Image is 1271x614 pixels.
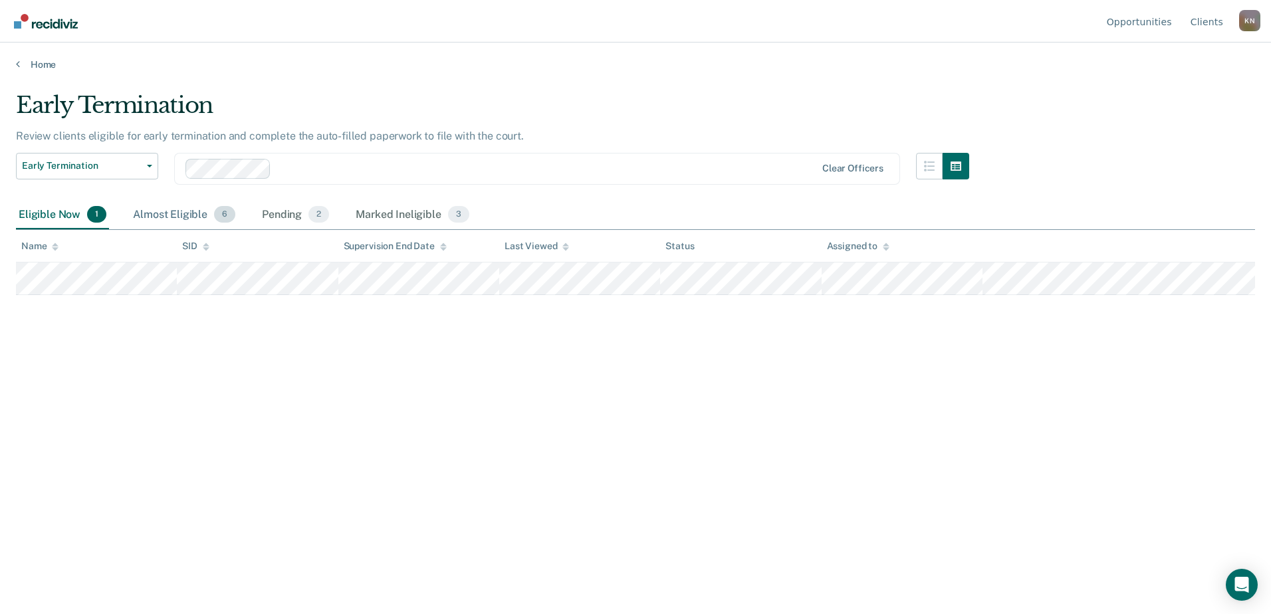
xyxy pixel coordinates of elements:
button: Early Termination [16,153,158,179]
div: SID [182,241,209,252]
span: 6 [214,206,235,223]
div: Open Intercom Messenger [1226,569,1258,601]
div: Assigned to [827,241,889,252]
div: Name [21,241,58,252]
a: Home [16,58,1255,70]
span: Early Termination [22,160,142,171]
div: Almost Eligible6 [130,201,238,230]
div: Early Termination [16,92,969,130]
div: Supervision End Date [344,241,447,252]
span: 1 [87,206,106,223]
div: Status [665,241,694,252]
button: Profile dropdown button [1239,10,1260,31]
span: 2 [308,206,329,223]
div: K N [1239,10,1260,31]
span: 3 [448,206,469,223]
div: Marked Ineligible3 [353,201,472,230]
div: Clear officers [822,163,883,174]
img: Recidiviz [14,14,78,29]
div: Eligible Now1 [16,201,109,230]
div: Last Viewed [505,241,569,252]
div: Pending2 [259,201,332,230]
p: Review clients eligible for early termination and complete the auto-filled paperwork to file with... [16,130,524,142]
